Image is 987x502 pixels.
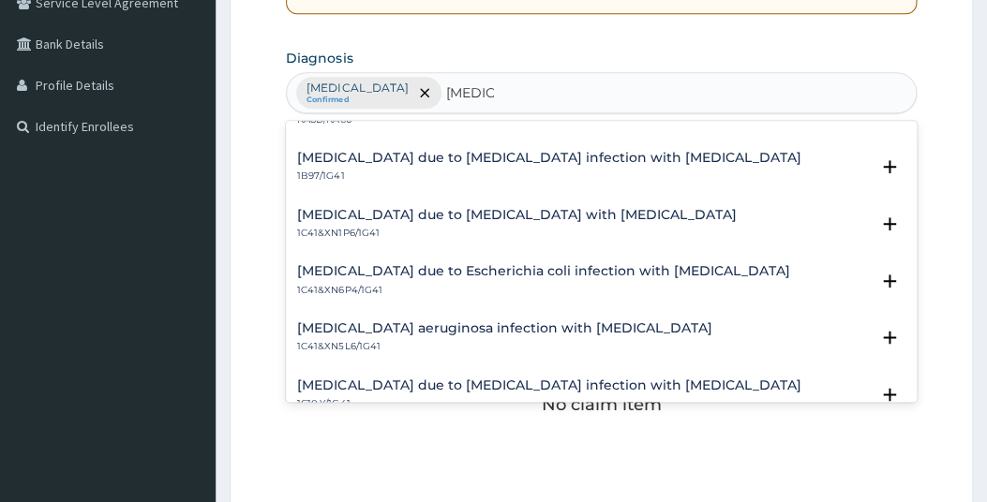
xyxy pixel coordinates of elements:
p: 1B97/1G41 [297,170,800,183]
h4: [MEDICAL_DATA] due to [MEDICAL_DATA] infection with [MEDICAL_DATA] [297,151,800,165]
h4: [MEDICAL_DATA] due to [MEDICAL_DATA] with [MEDICAL_DATA] [297,208,736,222]
i: open select status [878,383,901,406]
small: Confirmed [307,96,408,105]
h4: [MEDICAL_DATA] aeruginosa infection with [MEDICAL_DATA] [297,321,711,335]
p: 1C41&XN6P4/1G41 [297,284,789,297]
i: open select status [878,270,901,292]
p: [MEDICAL_DATA] [307,81,408,96]
i: open select status [878,155,901,178]
p: 1C10.Y/1G41 [297,397,800,410]
p: 1C41&XN5L6/1G41 [297,340,711,353]
label: Diagnosis [286,49,352,67]
i: open select status [878,213,901,235]
p: No claim item [542,395,662,414]
i: open select status [878,326,901,348]
h4: [MEDICAL_DATA] due to Escherichia coli infection with [MEDICAL_DATA] [297,264,789,278]
h4: [MEDICAL_DATA] due to [MEDICAL_DATA] infection with [MEDICAL_DATA] [297,378,800,392]
span: remove selection option [416,84,433,101]
p: 1C41&XN1P6/1G41 [297,227,736,240]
